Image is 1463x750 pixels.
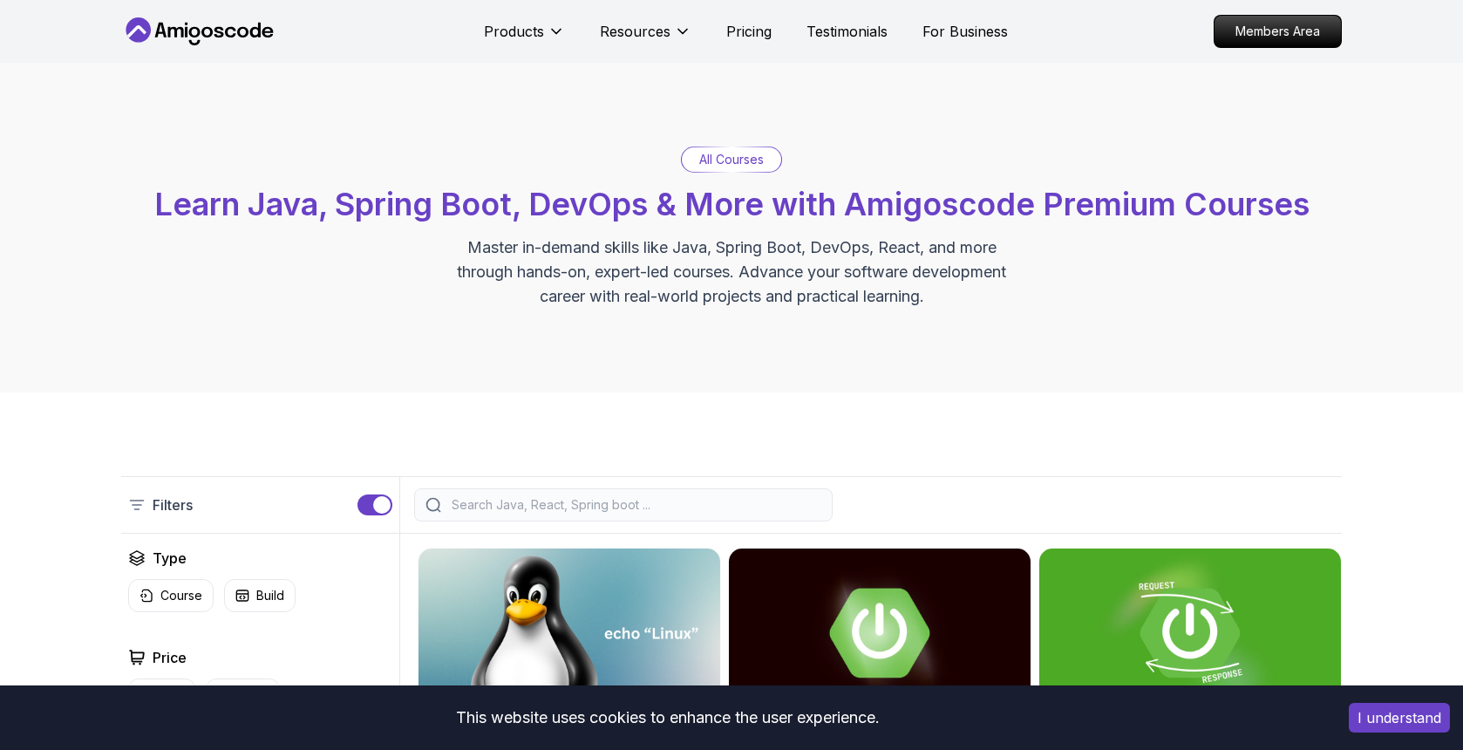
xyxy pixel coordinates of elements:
p: Products [484,21,544,42]
button: Course [128,579,214,612]
img: Building APIs with Spring Boot card [1039,549,1341,718]
h2: Price [153,647,187,668]
button: Accept cookies [1349,703,1450,733]
button: Pro [128,678,195,712]
img: Advanced Spring Boot card [729,549,1031,718]
button: Build [224,579,296,612]
p: Filters [153,494,193,515]
a: Testimonials [806,21,888,42]
input: Search Java, React, Spring boot ... [448,496,821,514]
button: Free [206,678,280,712]
p: All Courses [699,151,764,168]
p: Resources [600,21,670,42]
p: Members Area [1215,16,1341,47]
h2: Type [153,548,187,569]
a: Pricing [726,21,772,42]
div: This website uses cookies to enhance the user experience. [13,699,1323,737]
p: Master in-demand skills like Java, Spring Boot, DevOps, React, and more through hands-on, expert-... [439,235,1024,309]
button: Resources [600,21,691,56]
a: For Business [922,21,1008,42]
span: Learn Java, Spring Boot, DevOps & More with Amigoscode Premium Courses [154,185,1310,223]
p: Course [160,587,202,604]
a: Members Area [1214,15,1342,48]
p: Build [256,587,284,604]
button: Products [484,21,565,56]
img: Linux Fundamentals card [418,549,720,718]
